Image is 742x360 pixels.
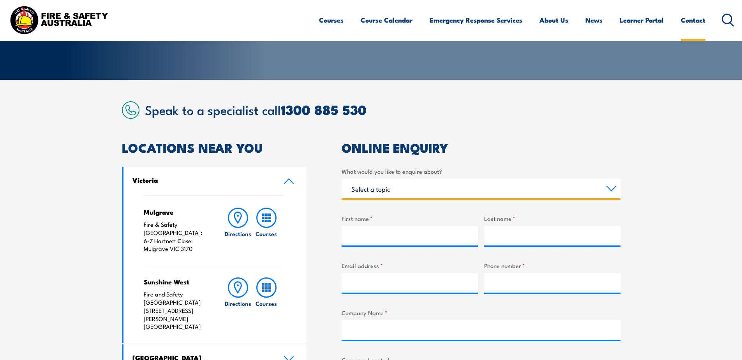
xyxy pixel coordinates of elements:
a: Courses [252,208,280,253]
h4: Mulgrave [144,208,209,216]
h2: LOCATIONS NEAR YOU [122,142,307,153]
a: Victoria [123,167,307,195]
a: About Us [539,10,568,30]
p: Fire and Safety [GEOGRAPHIC_DATA] [STREET_ADDRESS][PERSON_NAME] [GEOGRAPHIC_DATA] [144,290,209,331]
a: Courses [252,277,280,331]
p: Fire & Safety [GEOGRAPHIC_DATA]: 6-7 Hartnett Close Mulgrave VIC 3170 [144,221,209,253]
h6: Courses [256,229,277,238]
a: Directions [224,277,252,331]
h2: ONLINE ENQUIRY [342,142,620,153]
h6: Directions [225,299,251,307]
a: Contact [681,10,705,30]
h6: Directions [225,229,251,238]
h6: Courses [256,299,277,307]
a: News [585,10,603,30]
label: Company Name [342,308,620,317]
a: Courses [319,10,344,30]
a: 1300 885 530 [281,99,367,120]
h4: Sunshine West [144,277,209,286]
a: Course Calendar [361,10,412,30]
a: Learner Portal [620,10,664,30]
label: Email address [342,261,478,270]
a: Directions [224,208,252,253]
h2: Speak to a specialist call [145,102,620,116]
label: Last name [484,214,620,223]
label: What would you like to enquire about? [342,167,620,176]
h4: Victoria [132,176,272,184]
label: First name [342,214,478,223]
label: Phone number [484,261,620,270]
a: Emergency Response Services [430,10,522,30]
